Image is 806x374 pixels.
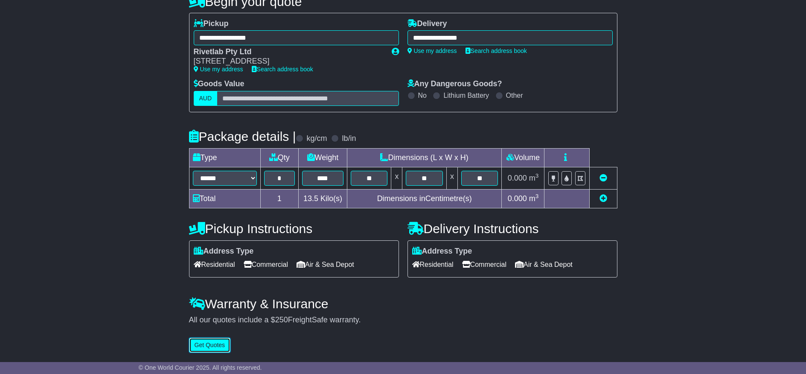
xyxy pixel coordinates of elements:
[189,148,260,167] td: Type
[275,316,288,324] span: 250
[515,258,573,271] span: Air & Sea Depot
[298,189,347,208] td: Kilo(s)
[466,47,527,54] a: Search address book
[194,79,244,89] label: Goods Value
[529,174,539,182] span: m
[194,247,254,256] label: Address Type
[446,167,457,189] td: x
[194,47,383,57] div: Rivetlab Pty Ltd
[194,57,383,66] div: [STREET_ADDRESS]
[189,129,296,143] h4: Package details |
[189,338,231,353] button: Get Quotes
[535,193,539,199] sup: 3
[508,194,527,203] span: 0.000
[599,194,607,203] a: Add new item
[407,19,447,29] label: Delivery
[347,148,502,167] td: Dimensions (L x W x H)
[194,66,243,73] a: Use my address
[189,189,260,208] td: Total
[412,258,454,271] span: Residential
[347,189,502,208] td: Dimensions in Centimetre(s)
[189,316,617,325] div: All our quotes include a $ FreightSafe warranty.
[139,364,262,371] span: © One World Courier 2025. All rights reserved.
[298,148,347,167] td: Weight
[194,91,218,106] label: AUD
[244,258,288,271] span: Commercial
[502,148,544,167] td: Volume
[252,66,313,73] a: Search address book
[391,167,402,189] td: x
[535,172,539,179] sup: 3
[297,258,354,271] span: Air & Sea Depot
[260,148,298,167] td: Qty
[260,189,298,208] td: 1
[407,47,457,54] a: Use my address
[599,174,607,182] a: Remove this item
[407,79,502,89] label: Any Dangerous Goods?
[342,134,356,143] label: lb/in
[443,91,489,99] label: Lithium Battery
[407,222,617,236] h4: Delivery Instructions
[506,91,523,99] label: Other
[412,247,472,256] label: Address Type
[306,134,327,143] label: kg/cm
[189,222,399,236] h4: Pickup Instructions
[462,258,506,271] span: Commercial
[303,194,318,203] span: 13.5
[194,258,235,271] span: Residential
[194,19,229,29] label: Pickup
[508,174,527,182] span: 0.000
[189,297,617,311] h4: Warranty & Insurance
[418,91,427,99] label: No
[529,194,539,203] span: m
